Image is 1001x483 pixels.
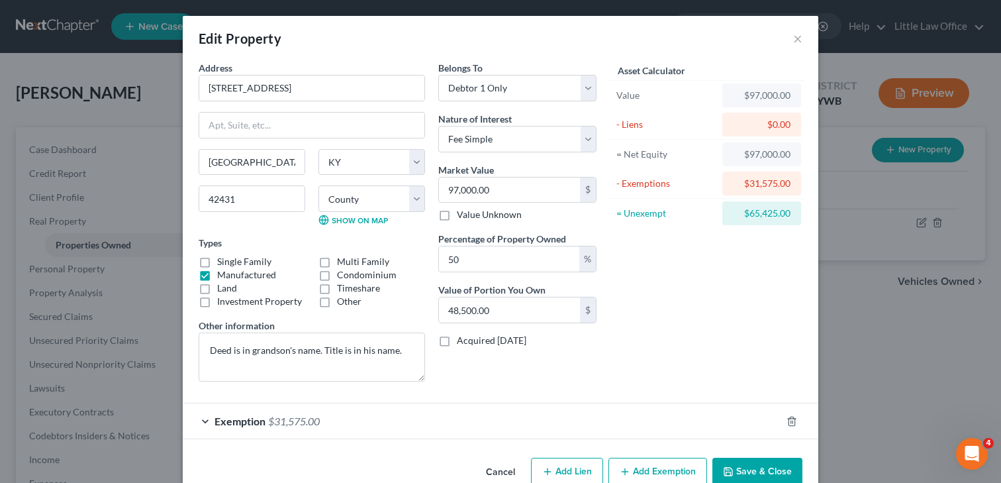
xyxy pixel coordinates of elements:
div: Value [616,89,716,102]
span: Belongs To [438,62,483,74]
iframe: Intercom live chat [956,438,988,470]
label: Single Family [217,255,271,268]
div: = Net Equity [616,148,716,161]
div: $97,000.00 [733,148,790,161]
input: 0.00 [439,297,580,323]
label: Other information [199,319,275,333]
div: - Liens [616,118,716,131]
label: Market Value [438,163,494,177]
label: Condominium [337,268,397,282]
label: Value of Portion You Own [438,283,546,297]
label: Manufactured [217,268,276,282]
label: Land [217,282,237,295]
span: Address [199,62,232,74]
div: $ [580,297,596,323]
label: Other [337,295,361,308]
button: × [793,30,802,46]
label: Acquired [DATE] [457,334,526,347]
input: Apt, Suite, etc... [199,113,424,138]
label: Percentage of Property Owned [438,232,566,246]
div: $65,425.00 [733,207,790,220]
div: - Exemptions [616,177,716,190]
div: Edit Property [199,29,281,48]
a: Show on Map [318,215,388,225]
div: $ [580,178,596,203]
div: = Unexempt [616,207,716,220]
input: 0.00 [439,178,580,203]
div: $0.00 [733,118,790,131]
input: 0.00 [439,246,579,272]
label: Multi Family [337,255,389,268]
input: Enter address... [199,76,424,101]
input: Enter zip... [199,186,305,212]
div: $97,000.00 [733,89,790,102]
span: Exemption [215,415,265,427]
label: Investment Property [217,295,302,308]
label: Value Unknown [457,208,522,221]
label: Timeshare [337,282,380,295]
div: % [579,246,596,272]
span: 4 [983,438,994,449]
label: Types [199,236,222,250]
label: Asset Calculator [618,64,685,78]
div: $31,575.00 [733,177,790,190]
span: $31,575.00 [268,415,320,427]
input: Enter city... [199,150,305,175]
label: Nature of Interest [438,112,512,126]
